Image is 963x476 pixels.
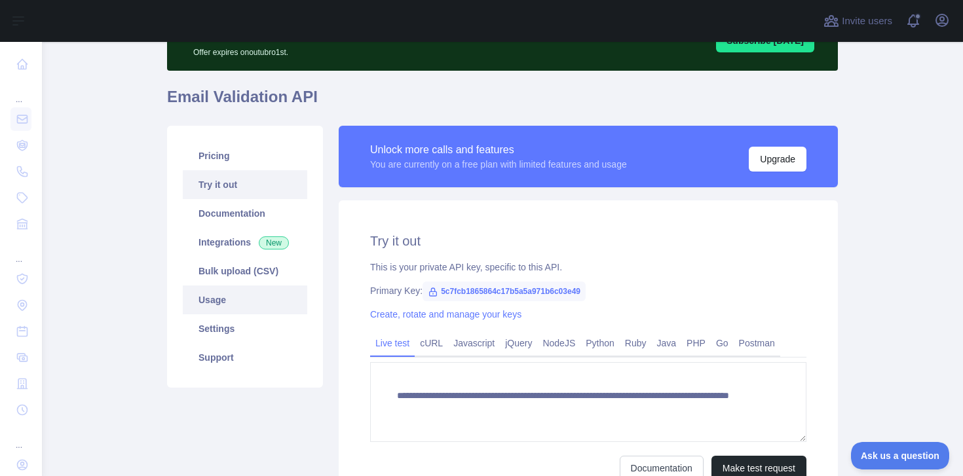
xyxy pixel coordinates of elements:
iframe: Toggle Customer Support [851,442,950,469]
a: Documentation [183,199,307,228]
div: Unlock more calls and features [370,142,627,158]
p: Offer expires on outubro 1st. [193,42,553,58]
button: Upgrade [749,147,806,172]
a: Pricing [183,141,307,170]
a: Usage [183,285,307,314]
a: Ruby [620,333,652,354]
a: Postman [734,333,780,354]
a: Settings [183,314,307,343]
a: Live test [370,333,415,354]
div: Primary Key: [370,284,806,297]
div: ... [10,79,31,105]
a: Create, rotate and manage your keys [370,309,521,320]
span: Invite users [842,14,892,29]
a: Bulk upload (CSV) [183,257,307,285]
div: This is your private API key, specific to this API. [370,261,806,274]
a: Java [652,333,682,354]
span: 5c7fcb1865864c17b5a5a971b6c03e49 [423,282,586,301]
a: Python [580,333,620,354]
div: You are currently on a free plan with limited features and usage [370,158,627,171]
a: jQuery [500,333,537,354]
a: Integrations New [183,228,307,257]
span: New [259,236,289,249]
a: cURL [415,333,448,354]
a: Javascript [448,333,500,354]
a: Support [183,343,307,372]
a: Go [711,333,734,354]
a: PHP [681,333,711,354]
a: Try it out [183,170,307,199]
button: Invite users [821,10,895,31]
h2: Try it out [370,232,806,250]
a: NodeJS [537,333,580,354]
div: ... [10,424,31,450]
div: ... [10,238,31,265]
h1: Email Validation API [167,86,838,118]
